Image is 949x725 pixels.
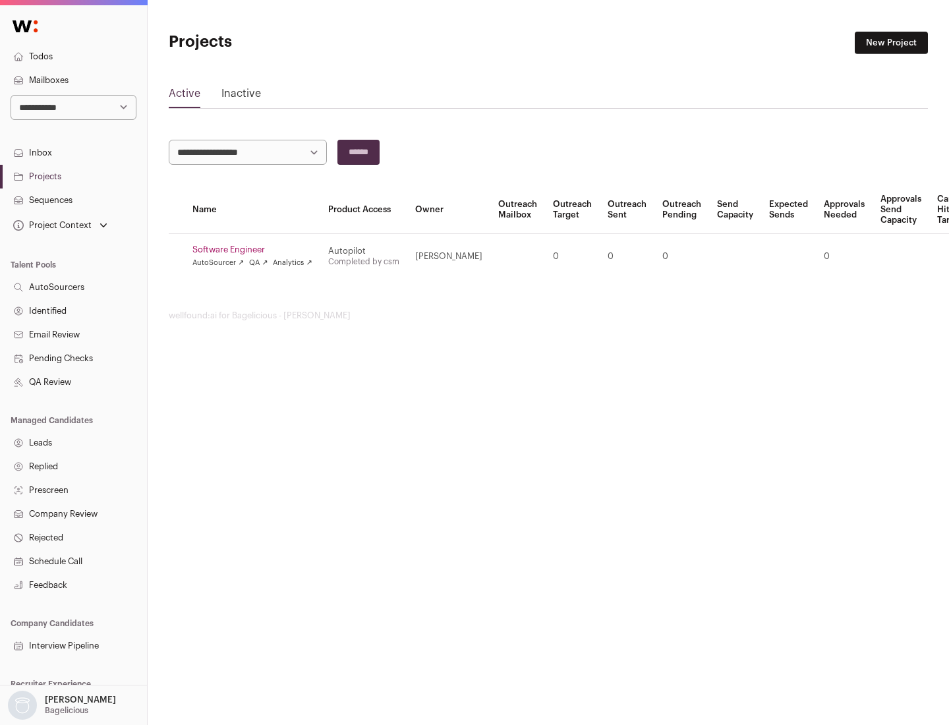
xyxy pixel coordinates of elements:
[761,186,816,234] th: Expected Sends
[11,216,110,235] button: Open dropdown
[407,234,490,279] td: [PERSON_NAME]
[600,234,654,279] td: 0
[816,186,873,234] th: Approvals Needed
[320,186,407,234] th: Product Access
[545,234,600,279] td: 0
[169,86,200,107] a: Active
[407,186,490,234] th: Owner
[273,258,312,268] a: Analytics ↗
[855,32,928,54] a: New Project
[816,234,873,279] td: 0
[169,32,422,53] h1: Projects
[873,186,929,234] th: Approvals Send Capacity
[709,186,761,234] th: Send Capacity
[545,186,600,234] th: Outreach Target
[185,186,320,234] th: Name
[490,186,545,234] th: Outreach Mailbox
[169,310,928,321] footer: wellfound:ai for Bagelicious - [PERSON_NAME]
[45,705,88,716] p: Bagelicious
[249,258,268,268] a: QA ↗
[8,691,37,720] img: nopic.png
[221,86,261,107] a: Inactive
[5,691,119,720] button: Open dropdown
[192,258,244,268] a: AutoSourcer ↗
[600,186,654,234] th: Outreach Sent
[654,186,709,234] th: Outreach Pending
[654,234,709,279] td: 0
[328,258,399,266] a: Completed by csm
[45,695,116,705] p: [PERSON_NAME]
[328,246,399,256] div: Autopilot
[5,13,45,40] img: Wellfound
[11,220,92,231] div: Project Context
[192,245,312,255] a: Software Engineer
